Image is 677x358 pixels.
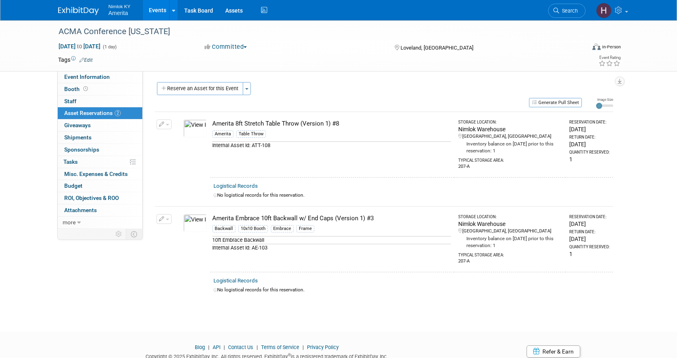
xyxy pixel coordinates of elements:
div: [DATE] [569,140,610,148]
span: Tasks [63,158,78,165]
span: ROI, Objectives & ROO [64,195,119,201]
div: [GEOGRAPHIC_DATA], [GEOGRAPHIC_DATA] [458,228,562,234]
div: Embrace [271,225,294,232]
a: Refer & Earn [527,345,580,358]
img: View Images [183,119,207,137]
div: 207-A [458,258,562,265]
span: | [222,344,227,350]
span: Misc. Expenses & Credits [64,171,128,177]
div: 10x10 Booth [238,225,268,232]
span: Search [559,8,578,14]
a: Giveaways [58,119,142,131]
button: Committed [202,43,250,51]
div: Quantity Reserved: [569,150,610,155]
img: Hannah Durbin [596,3,612,18]
div: Frame [296,225,314,232]
img: ExhibitDay [58,7,99,15]
div: Event Rating [599,56,620,60]
div: Storage Location: [458,214,562,220]
span: Booth [64,86,89,92]
a: Budget [58,180,142,192]
a: Logistical Records [213,278,258,284]
span: Giveaways [64,122,91,128]
span: Asset Reservations [64,110,121,116]
a: Booth [58,83,142,95]
a: Asset Reservations2 [58,107,142,119]
span: Nimlok KY [109,2,131,10]
div: Reservation Date: [569,119,610,125]
div: ACMA Conference [US_STATE] [56,24,573,39]
div: Event Format [538,42,621,54]
span: Amerita [109,10,128,16]
div: Image Size [596,97,613,102]
a: Tasks [58,156,142,168]
div: Inventory balance on [DATE] prior to this reservation: 1 [458,140,562,154]
span: | [300,344,306,350]
span: Event Information [64,74,110,80]
a: Blog [195,344,205,350]
td: Toggle Event Tabs [126,229,142,239]
span: Booth not reserved yet [82,86,89,92]
a: Misc. Expenses & Credits [58,168,142,180]
div: [DATE] [569,220,610,228]
div: Quantity Reserved: [569,244,610,250]
span: [DATE] [DATE] [58,43,101,50]
div: Inventory balance on [DATE] prior to this reservation: 1 [458,234,562,249]
span: | [255,344,260,350]
div: Typical Storage Area: [458,154,562,163]
td: Tags [58,56,93,64]
div: Backwall [212,225,235,232]
div: 207-A [458,163,562,170]
a: Shipments [58,132,142,143]
div: [GEOGRAPHIC_DATA], [GEOGRAPHIC_DATA] [458,133,562,140]
a: Staff [58,95,142,107]
a: Attachments [58,204,142,216]
span: 2 [115,110,121,116]
a: Event Information [58,71,142,83]
button: Generate Pull Sheet [529,98,582,107]
a: Search [548,4,586,18]
span: more [63,219,76,226]
a: Contact Us [228,344,253,350]
td: Personalize Event Tab Strip [112,229,126,239]
img: Format-Inperson.png [592,43,601,50]
span: Staff [64,98,76,104]
a: Privacy Policy [307,344,339,350]
div: Amerita 8ft Stretch Table Throw (Version 1) #8 [212,119,451,128]
div: Amerita [212,130,233,138]
span: Loveland, [GEOGRAPHIC_DATA] [401,45,473,51]
a: Sponsorships [58,144,142,156]
span: to [76,43,83,50]
span: (1 day) [102,44,117,50]
div: Typical Storage Area: [458,249,562,258]
div: Internal Asset Id: ATT-108 [212,141,451,149]
span: | [206,344,211,350]
span: Sponsorships [64,146,99,153]
div: [DATE] [569,125,610,133]
sup: ® [288,353,291,357]
div: [DATE] [569,235,610,243]
div: Table Throw [236,130,266,138]
a: Edit [79,57,93,63]
div: No logistical records for this reservation. [213,286,610,293]
div: 10ft Embrace Backwall [212,236,451,244]
a: API [213,344,220,350]
div: Reservation Date: [569,214,610,220]
a: Logistical Records [213,183,258,189]
div: 1 [569,250,610,258]
div: In-Person [602,44,621,50]
div: Return Date: [569,135,610,140]
div: Return Date: [569,229,610,235]
div: Amerita Embrace 10ft Backwall w/ End Caps (Version 1) #3 [212,214,451,223]
img: View Images [183,214,207,232]
a: more [58,217,142,228]
div: Nimlok Warehouse [458,220,562,228]
a: ROI, Objectives & ROO [58,192,142,204]
div: Internal Asset Id: AE-103 [212,244,451,252]
div: Storage Location: [458,119,562,125]
div: Nimlok Warehouse [458,125,562,133]
span: Shipments [64,134,91,141]
div: 1 [569,155,610,163]
div: No logistical records for this reservation. [213,192,610,199]
button: Reserve an Asset for this Event [157,82,243,95]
